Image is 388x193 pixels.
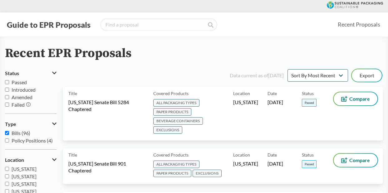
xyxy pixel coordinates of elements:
[5,68,56,79] button: Status
[153,161,199,168] span: ALL PACKAGING TYPES
[268,160,283,167] span: [DATE]
[12,130,30,136] span: Bills (96)
[193,170,222,177] span: EXCLUSIONS
[153,99,199,107] span: ALL PACKAGING TYPES
[12,181,37,187] span: [US_STATE]
[233,152,250,158] span: Location
[268,152,277,158] span: Date
[153,108,191,116] span: PAPER PRODUCTS
[12,102,25,108] span: Failed
[233,160,258,167] span: [US_STATE]
[68,160,146,174] span: [US_STATE] Senate Bill 901 Chaptered
[5,182,9,186] input: [US_STATE]
[349,96,370,101] span: Compare
[5,88,9,92] input: Introduced
[5,174,9,178] input: [US_STATE]
[268,99,283,106] span: [DATE]
[12,87,36,93] span: Introduced
[233,90,250,97] span: Location
[5,167,9,171] input: [US_STATE]
[68,152,77,158] span: Title
[5,131,9,135] input: Bills (96)
[153,152,189,158] span: Covered Products
[5,119,56,129] button: Type
[335,17,383,31] a: Recent Proposals
[5,70,19,76] span: Status
[352,69,382,82] button: Export
[12,166,37,172] span: [US_STATE]
[12,138,53,143] span: Policy Positions (4)
[5,155,56,165] button: Location
[233,99,258,106] span: [US_STATE]
[100,18,217,31] input: Find a proposal
[5,80,9,84] input: Passed
[302,99,317,107] span: Passed
[153,170,191,177] span: PAPER PRODUCTS
[5,20,92,30] button: Guide to EPR Proposals
[334,154,377,167] button: Compare
[12,94,32,100] span: Amended
[268,90,277,97] span: Date
[5,138,9,142] input: Policy Positions (4)
[302,152,314,158] span: Status
[68,90,77,97] span: Title
[5,46,131,60] h2: Recent EPR Proposals
[349,158,370,163] span: Compare
[334,92,377,105] button: Compare
[5,157,24,163] span: Location
[5,121,16,127] span: Type
[5,95,9,99] input: Amended
[12,79,27,85] span: Passed
[5,103,9,107] input: Failed
[153,90,189,97] span: Covered Products
[230,72,284,79] div: Data current as of [DATE]
[153,126,182,134] span: EXCLUSIONS
[153,117,203,125] span: BEVERAGE CONTAINERS
[302,90,314,97] span: Status
[302,160,317,168] span: Passed
[12,173,37,179] span: [US_STATE]
[68,99,146,113] span: [US_STATE] Senate Bill 5284 Chaptered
